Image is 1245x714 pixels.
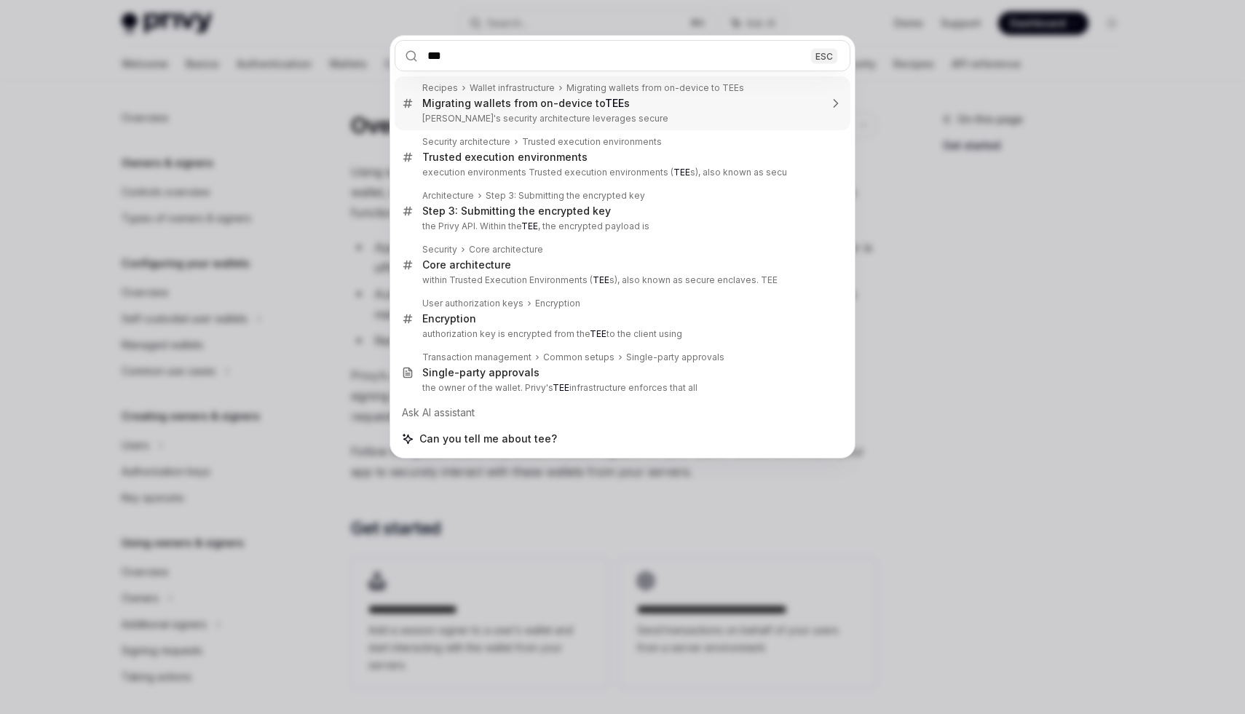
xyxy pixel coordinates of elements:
[521,221,538,231] b: TEE
[590,328,606,339] b: TEE
[486,190,645,202] div: Step 3: Submitting the encrypted key
[422,113,820,124] p: [PERSON_NAME]'s security architecture leverages secure
[553,382,569,393] b: TEE
[422,136,510,148] div: Security architecture
[470,82,555,94] div: Wallet infrastructure
[673,167,690,178] b: TEE
[535,298,580,309] div: Encryption
[422,167,820,178] p: execution environments Trusted execution environments ( s), also known as secu
[605,97,624,109] b: TEE
[422,151,588,164] div: Trusted execution environments
[543,352,614,363] div: Common setups
[626,352,724,363] div: Single-party approvals
[422,366,539,379] div: Single-party approvals
[422,221,820,232] p: the Privy API. Within the , the encrypted payload is
[422,328,820,340] p: authorization key is encrypted from the to the client using
[422,352,531,363] div: Transaction management
[593,274,609,285] b: TEE
[422,274,820,286] p: within Trusted Execution Environments ( s), also known as secure enclaves. TEE
[422,244,457,255] div: Security
[469,244,543,255] div: Core architecture
[422,298,523,309] div: User authorization keys
[422,382,820,394] p: the owner of the wallet. Privy's infrastructure enforces that all
[422,97,630,110] div: Migrating wallets from on-device to s
[419,432,557,446] span: Can you tell me about tee?
[422,205,611,218] div: Step 3: Submitting the encrypted key
[566,82,744,94] div: Migrating wallets from on-device to TEEs
[422,190,474,202] div: Architecture
[422,82,458,94] div: Recipes
[811,48,837,63] div: ESC
[522,136,662,148] div: Trusted execution environments
[395,400,850,426] div: Ask AI assistant
[422,258,511,271] div: Core architecture
[422,312,476,325] div: Encryption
